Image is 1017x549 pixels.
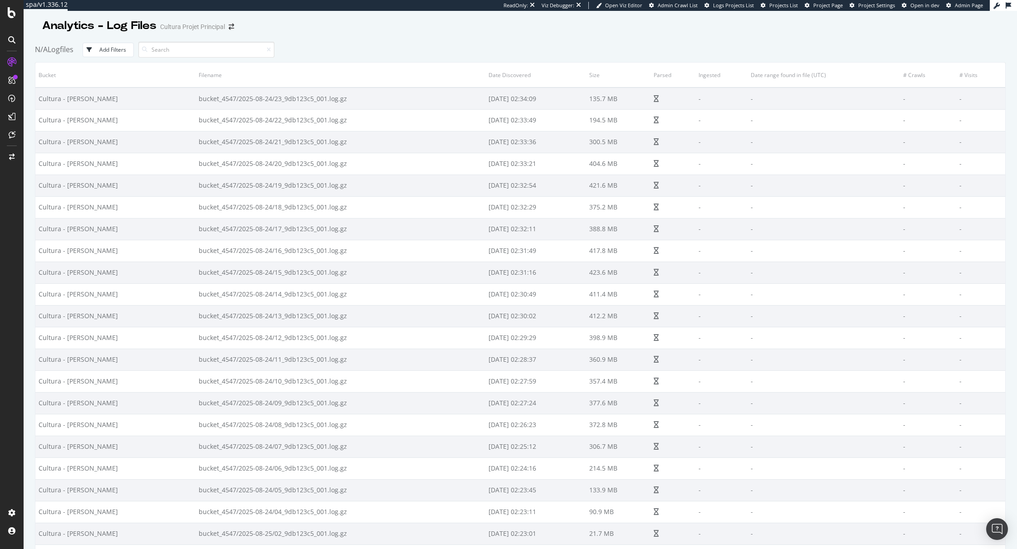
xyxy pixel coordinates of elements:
td: 375.2 MB [586,196,650,218]
td: bucket_4547/2025-08-24/09_9db123c5_001.log.gz [196,392,485,414]
div: Open Intercom Messenger [986,518,1008,540]
th: Size [586,63,650,87]
td: [DATE] 02:25:12 [485,436,586,457]
td: [DATE] 02:26:23 [485,414,586,436]
td: - [900,153,956,175]
td: [DATE] 02:30:02 [485,305,586,327]
td: bucket_4547/2025-08-24/21_9db123c5_001.log.gz [196,131,485,153]
td: - [695,392,748,414]
td: [DATE] 02:31:49 [485,240,586,262]
td: 411.4 MB [586,283,650,305]
td: - [748,153,900,175]
div: Viz Debugger: [542,2,574,9]
th: Bucket [35,63,196,87]
td: - [900,305,956,327]
span: Admin Page [955,2,983,9]
span: Open in dev [910,2,939,9]
td: - [748,501,900,523]
td: - [695,501,748,523]
td: 421.6 MB [586,175,650,196]
td: - [900,283,956,305]
a: Projects List [761,2,798,9]
td: bucket_4547/2025-08-24/07_9db123c5_001.log.gz [196,436,485,457]
td: - [900,327,956,349]
div: arrow-right-arrow-left [229,24,234,30]
td: Cultura - [PERSON_NAME] [35,153,196,175]
td: - [956,218,1005,240]
td: [DATE] 02:23:01 [485,523,586,544]
td: 398.9 MB [586,327,650,349]
td: Cultura - [PERSON_NAME] [35,436,196,457]
td: 360.9 MB [586,349,650,370]
td: - [956,370,1005,392]
td: [DATE] 02:32:54 [485,175,586,196]
td: - [695,153,748,175]
td: Cultura - [PERSON_NAME] [35,501,196,523]
td: bucket_4547/2025-08-24/22_9db123c5_001.log.gz [196,109,485,131]
span: N/A [35,44,48,54]
input: Search [138,42,274,58]
th: Parsed [650,63,695,87]
td: - [695,523,748,544]
td: Cultura - [PERSON_NAME] [35,218,196,240]
td: - [900,109,956,131]
td: - [900,501,956,523]
td: bucket_4547/2025-08-24/19_9db123c5_001.log.gz [196,175,485,196]
td: - [900,349,956,370]
td: - [695,327,748,349]
td: - [695,283,748,305]
td: - [748,109,900,131]
span: Project Page [813,2,843,9]
td: Cultura - [PERSON_NAME] [35,175,196,196]
td: [DATE] 02:24:16 [485,457,586,479]
td: - [748,523,900,544]
td: - [900,523,956,544]
td: bucket_4547/2025-08-24/13_9db123c5_001.log.gz [196,305,485,327]
td: - [695,131,748,153]
td: [DATE] 02:32:11 [485,218,586,240]
th: # Visits [956,63,1005,87]
td: 417.8 MB [586,240,650,262]
span: Open Viz Editor [605,2,642,9]
td: - [956,305,1005,327]
td: - [900,262,956,283]
span: Projects List [769,2,798,9]
td: - [956,109,1005,131]
td: - [956,523,1005,544]
td: - [695,87,748,109]
td: - [748,87,900,109]
td: - [695,240,748,262]
td: - [956,457,1005,479]
td: 423.6 MB [586,262,650,283]
td: [DATE] 02:27:24 [485,392,586,414]
td: 404.6 MB [586,153,650,175]
td: - [956,175,1005,196]
td: 194.5 MB [586,109,650,131]
td: Cultura - [PERSON_NAME] [35,349,196,370]
td: - [748,218,900,240]
td: bucket_4547/2025-08-24/06_9db123c5_001.log.gz [196,457,485,479]
td: - [900,218,956,240]
td: Cultura - [PERSON_NAME] [35,370,196,392]
td: Cultura - [PERSON_NAME] [35,414,196,436]
th: # Crawls [900,63,956,87]
td: [DATE] 02:30:49 [485,283,586,305]
td: [DATE] 02:33:36 [485,131,586,153]
td: 306.7 MB [586,436,650,457]
td: - [956,349,1005,370]
td: - [748,131,900,153]
td: 133.9 MB [586,479,650,501]
th: Date range found in file (UTC) [748,63,900,87]
td: - [956,436,1005,457]
td: - [900,436,956,457]
th: Date Discovered [485,63,586,87]
td: - [956,479,1005,501]
td: - [748,262,900,283]
div: ReadOnly: [504,2,528,9]
td: Cultura - [PERSON_NAME] [35,196,196,218]
td: - [900,175,956,196]
td: - [956,283,1005,305]
td: - [695,349,748,370]
td: - [695,305,748,327]
td: Cultura - [PERSON_NAME] [35,392,196,414]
